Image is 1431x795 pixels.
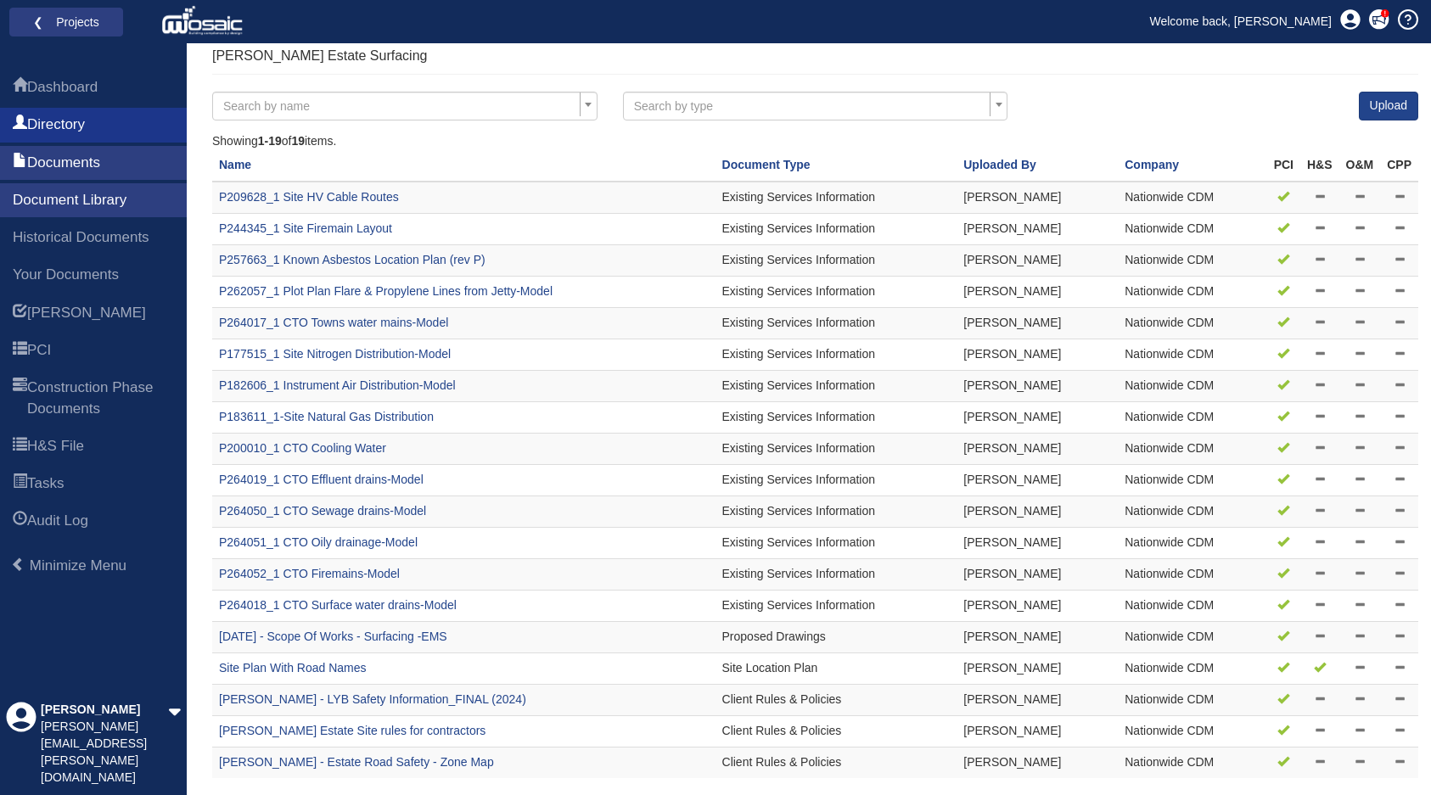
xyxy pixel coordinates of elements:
[219,441,386,455] a: P200010_1 CTO Cooling Water
[957,559,1118,591] td: [PERSON_NAME]
[715,277,957,308] td: Existing Services Information
[957,653,1118,685] td: [PERSON_NAME]
[1118,591,1266,622] td: Nationwide CDM
[219,661,367,675] a: Site Plan With Road Names
[715,308,957,339] td: Existing Services Information
[13,154,27,174] span: Documents
[219,378,456,392] a: P182606_1 Instrument Air Distribution-Model
[715,245,957,277] td: Existing Services Information
[957,277,1118,308] td: [PERSON_NAME]
[258,134,282,148] b: 1-19
[1359,92,1418,120] a: Upload
[715,371,957,402] td: Existing Services Information
[13,341,27,361] span: PCI
[27,436,84,456] span: H&S File
[715,622,957,653] td: Proposed Drawings
[957,747,1118,778] td: [PERSON_NAME]
[1118,653,1266,685] td: Nationwide CDM
[715,214,957,245] td: Existing Services Information
[27,77,98,98] span: Dashboard
[715,559,957,591] td: Existing Services Information
[715,528,957,559] td: Existing Services Information
[219,190,399,204] a: P209628_1 Site HV Cable Routes
[1118,214,1266,245] td: Nationwide CDM
[27,511,88,531] span: Audit Log
[715,402,957,434] td: Existing Services Information
[957,214,1118,245] td: [PERSON_NAME]
[223,99,310,113] span: Search by name
[212,133,1418,150] div: Showing of items.
[715,685,957,716] td: Client Rules & Policies
[13,378,27,420] span: Construction Phase Documents
[1118,308,1266,339] td: Nationwide CDM
[715,591,957,622] td: Existing Services Information
[963,158,1036,171] a: Uploaded By
[13,512,27,532] span: Audit Log
[1118,182,1266,213] td: Nationwide CDM
[1118,716,1266,747] td: Nationwide CDM
[13,115,27,136] span: Directory
[219,567,400,580] a: P264052_1 CTO Firemains-Model
[1267,150,1300,182] th: PCI
[957,685,1118,716] td: [PERSON_NAME]
[1118,685,1266,716] td: Nationwide CDM
[722,158,811,171] a: Document Type
[715,182,957,213] td: Existing Services Information
[957,245,1118,277] td: [PERSON_NAME]
[1137,8,1344,34] a: Welcome back, [PERSON_NAME]
[219,316,448,329] a: P264017_1 CTO Towns water mains-Model
[27,303,146,323] span: HARI
[13,474,27,495] span: Tasks
[13,437,27,457] span: H&S File
[219,473,424,486] a: P264019_1 CTO Effluent drains-Model
[1118,277,1266,308] td: Nationwide CDM
[957,182,1118,213] td: [PERSON_NAME]
[957,465,1118,496] td: [PERSON_NAME]
[715,434,957,465] td: Existing Services Information
[634,99,713,113] span: Search by type
[957,308,1118,339] td: [PERSON_NAME]
[13,78,27,98] span: Dashboard
[13,190,126,210] span: Document Library
[219,347,451,361] a: P177515_1 Site Nitrogen Distribution-Model
[1118,402,1266,434] td: Nationwide CDM
[1380,150,1418,182] th: CPP
[957,371,1118,402] td: [PERSON_NAME]
[6,702,36,787] div: Profile
[1118,434,1266,465] td: Nationwide CDM
[715,496,957,528] td: Existing Services Information
[219,221,392,235] a: P244345_1 Site Firemain Layout
[219,504,426,518] a: P264050_1 CTO Sewage drains-Model
[27,340,51,361] span: PCI
[212,47,427,66] p: [PERSON_NAME] Estate Surfacing
[957,434,1118,465] td: [PERSON_NAME]
[41,719,168,787] div: [PERSON_NAME][EMAIL_ADDRESS][PERSON_NAME][DOMAIN_NAME]
[27,153,100,173] span: Documents
[291,134,305,148] b: 19
[30,557,126,574] span: Minimize Menu
[219,692,526,706] a: [PERSON_NAME] - LYB Safety Information_FINAL (2024)
[1118,559,1266,591] td: Nationwide CDM
[219,598,457,612] a: P264018_1 CTO Surface water drains-Model
[957,402,1118,434] td: [PERSON_NAME]
[715,653,957,685] td: Site Location Plan
[957,339,1118,371] td: [PERSON_NAME]
[957,591,1118,622] td: [PERSON_NAME]
[715,465,957,496] td: Existing Services Information
[1339,150,1381,182] th: O&M
[957,716,1118,747] td: [PERSON_NAME]
[715,716,957,747] td: Client Rules & Policies
[219,410,434,423] a: P183611_1-Site Natural Gas Distribution
[27,115,85,135] span: Directory
[1118,747,1266,778] td: Nationwide CDM
[219,284,553,298] a: P262057_1 Plot Plan Flare & Propylene Lines from Jetty-Model
[11,557,25,572] span: Minimize Menu
[20,11,112,33] a: ❮ Projects
[13,227,149,248] span: Historical Documents
[1118,528,1266,559] td: Nationwide CDM
[161,4,247,38] img: logo_white.png
[219,158,251,171] a: Name
[219,630,447,643] a: [DATE] - Scope Of Works - Surfacing -EMS
[13,265,119,285] span: Your Documents
[219,724,485,737] a: [PERSON_NAME] Estate Site rules for contractors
